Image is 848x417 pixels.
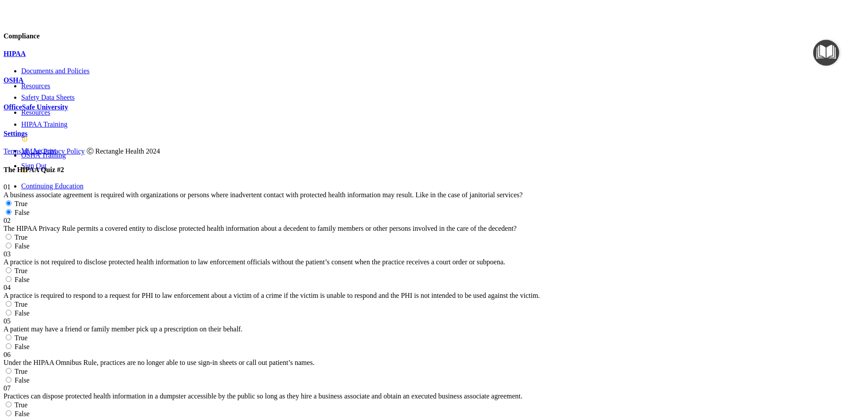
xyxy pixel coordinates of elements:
[87,147,160,155] span: Ⓒ Rectangle Health 2024
[4,32,844,40] h4: Compliance
[4,284,11,291] span: 04
[6,243,11,248] input: False
[4,166,844,174] h4: The HIPAA Quiz #2
[6,343,11,349] input: False
[6,377,11,383] input: False
[6,267,11,273] input: True
[21,67,844,75] a: Documents and Policies
[6,402,11,407] input: True
[21,109,844,116] a: Resources
[4,351,11,358] span: 06
[4,183,11,191] span: 01
[21,135,28,143] img: warning-circle.0cc9ac19.png
[4,292,540,299] span: A practice is required to respond to a request for PHI to law enforcement about a victim of a cri...
[15,334,28,342] span: True
[4,250,11,258] span: 03
[15,376,30,384] span: False
[804,356,837,390] iframe: Drift Widget Chat Controller
[15,301,28,308] span: True
[21,120,844,128] p: HIPAA Training
[15,368,28,375] span: True
[6,234,11,240] input: True
[6,301,11,307] input: True
[6,209,11,215] input: False
[15,209,30,216] span: False
[4,392,522,400] span: Practices can dispose protected health information in a dumpster accessible by the public so long...
[4,384,11,392] span: 07
[43,147,85,155] a: Privacy Policy
[4,317,11,325] span: 05
[15,242,30,250] span: False
[4,258,505,266] span: A practice is not required to disclose protected health information to law enforcement officials ...
[4,217,11,224] span: 02
[4,147,42,155] a: Terms of Use
[813,40,839,66] button: Open Resource Center
[4,359,314,366] span: Under the HIPAA Omnibus Rule, practices are no longer able to use sign-in sheets or call out pati...
[4,76,844,84] a: OSHA
[15,233,28,241] span: True
[4,103,844,111] a: OfficeSafe University
[4,4,124,21] img: PMB logo
[6,276,11,282] input: False
[21,120,844,144] a: HIPAA Training
[4,50,844,58] a: HIPAA
[6,310,11,316] input: False
[21,182,844,190] a: Continuing Education
[6,368,11,374] input: True
[15,267,28,274] span: True
[21,162,844,170] a: Sign Out
[4,225,517,232] span: The HIPAA Privacy Rule permits a covered entity to disclose protected health information about a ...
[15,276,30,283] span: False
[6,334,11,340] input: True
[4,130,844,138] a: Settings
[6,410,11,416] input: False
[21,94,844,101] a: Safety Data Sheets
[15,200,28,207] span: True
[15,343,30,350] span: False
[4,325,242,333] span: A patient may have a friend or family member pick up a prescription on their behalf.
[6,200,11,206] input: True
[15,309,30,317] span: False
[15,401,28,409] span: True
[4,191,522,199] span: A business associate agreement is required with organizations or persons where inadvertent contac...
[21,82,844,90] a: Resources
